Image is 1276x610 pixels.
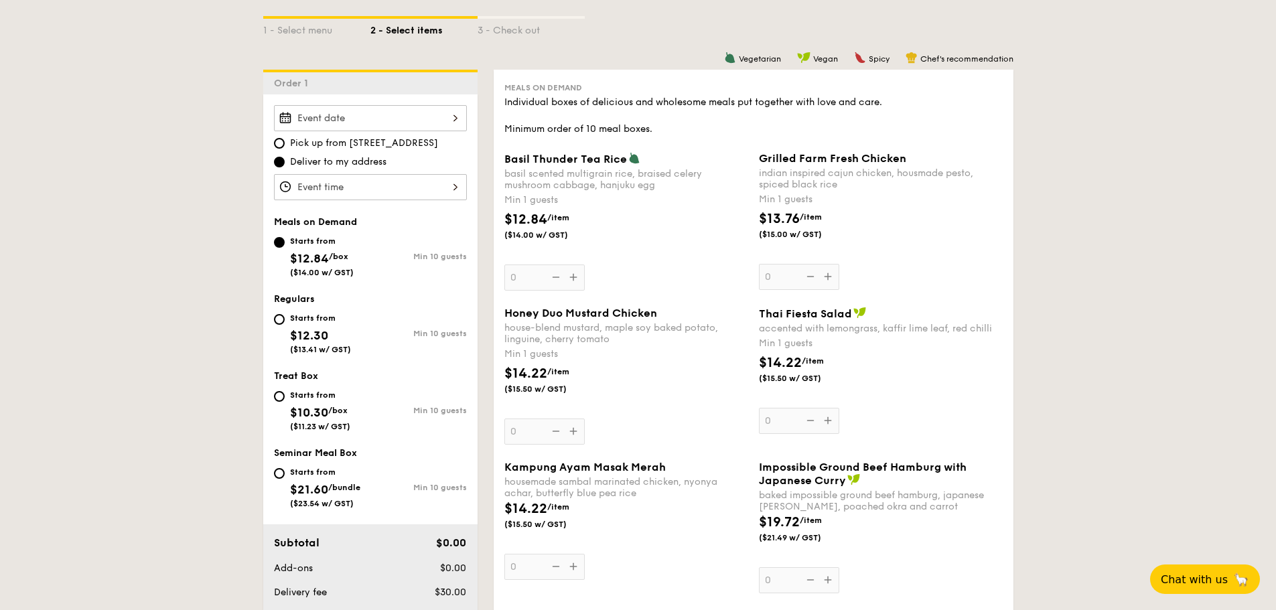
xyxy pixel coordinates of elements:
span: $0.00 [436,536,466,549]
span: /bundle [328,483,360,492]
span: Subtotal [274,536,320,549]
input: Event date [274,105,467,131]
div: accented with lemongrass, kaffir lime leaf, red chilli [759,323,1003,334]
img: icon-vegan.f8ff3823.svg [847,473,861,485]
div: basil scented multigrain rice, braised celery mushroom cabbage, hanjuku egg [504,168,748,191]
span: Chat with us [1161,573,1228,586]
span: Seminar Meal Box [274,447,357,459]
img: icon-vegan.f8ff3823.svg [797,52,810,64]
span: /item [800,212,822,222]
div: Min 10 guests [370,252,467,261]
span: ($14.00 w/ GST) [504,230,595,240]
div: Starts from [290,390,350,400]
div: indian inspired cajun chicken, housmade pesto, spiced black rice [759,167,1003,190]
input: Starts from$12.84/box($14.00 w/ GST)Min 10 guests [274,237,285,248]
span: Grilled Farm Fresh Chicken [759,152,906,165]
span: Deliver to my address [290,155,386,169]
input: Event time [274,174,467,200]
input: Pick up from [STREET_ADDRESS] [274,138,285,149]
img: icon-chef-hat.a58ddaea.svg [906,52,918,64]
span: Meals on Demand [504,83,582,92]
span: Treat Box [274,370,318,382]
span: /item [547,502,569,512]
div: Min 10 guests [370,406,467,415]
div: 3 - Check out [478,19,585,37]
button: Chat with us🦙 [1150,564,1260,594]
span: ($15.50 w/ GST) [504,519,595,530]
span: Meals on Demand [274,216,357,228]
span: Chef's recommendation [920,54,1013,64]
span: $0.00 [440,562,466,574]
div: housemade sambal marinated chicken, nyonya achar, butterfly blue pea rice [504,476,748,499]
span: $14.22 [759,355,802,371]
div: Starts from [290,236,354,246]
span: $19.72 [759,514,800,530]
span: Add-ons [274,562,313,574]
div: 2 - Select items [370,19,478,37]
span: Delivery fee [274,587,327,598]
span: Vegan [813,54,838,64]
div: Min 10 guests [370,329,467,338]
div: house-blend mustard, maple soy baked potato, linguine, cherry tomato [504,322,748,345]
span: Pick up from [STREET_ADDRESS] [290,137,438,150]
input: Starts from$12.30($13.41 w/ GST)Min 10 guests [274,314,285,325]
div: 1 - Select menu [263,19,370,37]
span: $12.30 [290,328,328,343]
div: baked impossible ground beef hamburg, japanese [PERSON_NAME], poached okra and carrot [759,489,1003,512]
span: Vegetarian [739,54,781,64]
span: $14.22 [504,501,547,517]
div: Individual boxes of delicious and wholesome meals put together with love and care. Minimum order ... [504,96,1003,136]
span: Basil Thunder Tea Rice [504,153,627,165]
span: $12.84 [290,251,329,266]
span: Impossible Ground Beef Hamburg with Japanese Curry [759,461,967,487]
input: Starts from$10.30/box($11.23 w/ GST)Min 10 guests [274,391,285,402]
span: $30.00 [435,587,466,598]
img: icon-vegan.f8ff3823.svg [853,307,867,319]
input: Starts from$21.60/bundle($23.54 w/ GST)Min 10 guests [274,468,285,479]
span: Honey Duo Mustard Chicken [504,307,657,319]
span: Kampung Ayam Masak Merah [504,461,666,473]
img: icon-vegetarian.fe4039eb.svg [628,152,640,164]
div: Starts from [290,467,360,477]
span: /item [547,367,569,376]
span: ($21.49 w/ GST) [759,532,850,543]
span: /item [802,356,824,366]
img: icon-vegetarian.fe4039eb.svg [724,52,736,64]
span: $13.76 [759,211,800,227]
span: Regulars [274,293,315,305]
span: Spicy [869,54,890,64]
div: Min 1 guests [759,193,1003,206]
div: Min 1 guests [759,337,1003,350]
span: $10.30 [290,405,328,420]
span: ($14.00 w/ GST) [290,268,354,277]
span: /item [800,516,822,525]
span: ($15.50 w/ GST) [504,384,595,394]
span: $21.60 [290,482,328,497]
span: /box [328,406,348,415]
img: icon-spicy.37a8142b.svg [854,52,866,64]
span: ($23.54 w/ GST) [290,499,354,508]
span: 🦙 [1233,572,1249,587]
span: ($13.41 w/ GST) [290,345,351,354]
span: $12.84 [504,212,547,228]
span: ($15.00 w/ GST) [759,229,850,240]
span: /box [329,252,348,261]
div: Min 1 guests [504,194,748,207]
span: Order 1 [274,78,313,89]
input: Deliver to my address [274,157,285,167]
div: Min 10 guests [370,483,467,492]
div: Min 1 guests [504,348,748,361]
span: $14.22 [504,366,547,382]
div: Starts from [290,313,351,323]
span: ($15.50 w/ GST) [759,373,850,384]
span: Thai Fiesta Salad [759,307,852,320]
span: ($11.23 w/ GST) [290,422,350,431]
span: /item [547,213,569,222]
